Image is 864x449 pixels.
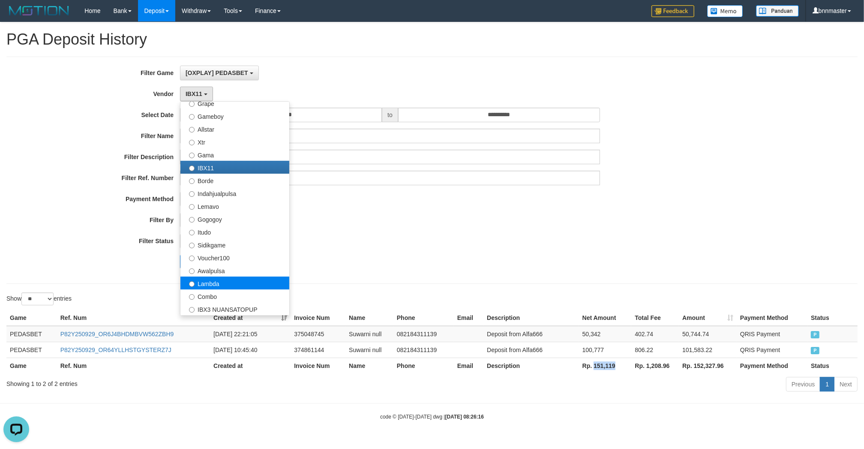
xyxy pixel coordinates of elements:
[631,358,679,374] th: Rp. 1,208.96
[180,96,289,109] label: Grape
[189,243,195,248] input: Sidikgame
[291,310,345,326] th: Invoice Num
[180,66,259,80] button: [OXPLAY] PEDASBET
[380,414,484,420] small: code © [DATE]-[DATE] dwg |
[180,187,289,199] label: Indahjualpulsa
[811,331,819,338] span: PAID
[189,294,195,300] input: Combo
[345,310,393,326] th: Name
[210,326,291,342] td: [DATE] 22:21:05
[6,342,57,358] td: PEDASBET
[189,281,195,287] input: Lambda
[180,277,289,289] label: Lambda
[291,342,345,358] td: 374861144
[180,122,289,135] label: Allstar
[345,342,393,358] td: Suwarni null
[180,87,213,101] button: IBX11
[291,358,345,374] th: Invoice Num
[393,326,454,342] td: 082184311139
[189,178,195,184] input: Borde
[6,326,57,342] td: PEDASBET
[6,310,57,326] th: Game
[737,326,807,342] td: QRIS Payment
[180,302,289,315] label: IBX3 NUANSATOPUP
[483,310,579,326] th: Description
[189,307,195,313] input: IBX3 NUANSATOPUP
[393,342,454,358] td: 082184311139
[189,256,195,261] input: Voucher100
[382,108,398,122] span: to
[811,347,819,354] span: PAID
[786,377,820,392] a: Previous
[210,342,291,358] td: [DATE] 10:45:40
[820,377,834,392] a: 1
[180,264,289,277] label: Awalpulsa
[6,31,858,48] h1: PGA Deposit History
[189,153,195,158] input: Gama
[679,310,737,326] th: Amount: activate to sort column ascending
[189,217,195,223] input: Gogogoy
[631,326,679,342] td: 402.74
[180,238,289,251] label: Sidikgame
[483,326,579,342] td: Deposit from Alfa666
[393,358,454,374] th: Phone
[454,310,483,326] th: Email
[651,5,694,17] img: Feedback.jpg
[737,358,807,374] th: Payment Method
[6,4,72,17] img: MOTION_logo.png
[180,251,289,264] label: Voucher100
[189,166,195,171] input: IBX11
[345,326,393,342] td: Suwarni null
[21,292,54,305] select: Showentries
[180,174,289,187] label: Borde
[834,377,858,392] a: Next
[189,230,195,235] input: Itudo
[180,199,289,212] label: Lemavo
[6,376,354,388] div: Showing 1 to 2 of 2 entries
[579,326,632,342] td: 50,342
[579,342,632,358] td: 100,777
[210,358,291,374] th: Created at
[3,3,29,29] button: Open LiveChat chat widget
[737,310,807,326] th: Payment Method
[180,212,289,225] label: Gogogoy
[807,310,858,326] th: Status
[737,342,807,358] td: QRIS Payment
[180,135,289,148] label: Xtr
[189,127,195,133] input: Allstar
[180,225,289,238] label: Itudo
[631,310,679,326] th: Total Fee
[60,347,171,353] a: P82Y250929_OR64YLLHSTGYSTERZ7J
[189,140,195,145] input: Xtr
[6,292,72,305] label: Show entries
[180,109,289,122] label: Gameboy
[631,342,679,358] td: 806.22
[57,358,210,374] th: Ref. Num
[180,161,289,174] label: IBX11
[579,358,632,374] th: Rp. 151,119
[807,358,858,374] th: Status
[291,326,345,342] td: 375048745
[579,310,632,326] th: Net Amount
[483,358,579,374] th: Description
[186,69,248,76] span: [OXPLAY] PEDASBET
[679,342,737,358] td: 101,583.22
[679,358,737,374] th: Rp. 152,327.96
[189,114,195,120] input: Gameboy
[6,358,57,374] th: Game
[756,5,799,17] img: panduan.png
[180,289,289,302] label: Combo
[189,268,195,274] input: Awalpulsa
[393,310,454,326] th: Phone
[189,204,195,210] input: Lemavo
[189,101,195,107] input: Grape
[707,5,743,17] img: Button%20Memo.svg
[189,191,195,197] input: Indahjualpulsa
[180,148,289,161] label: Gama
[679,326,737,342] td: 50,744.74
[186,90,202,97] span: IBX11
[445,414,484,420] strong: [DATE] 08:26:16
[60,331,174,338] a: P82Y250929_OR6J4BHDMBVW562ZBH9
[210,310,291,326] th: Created at: activate to sort column ascending
[345,358,393,374] th: Name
